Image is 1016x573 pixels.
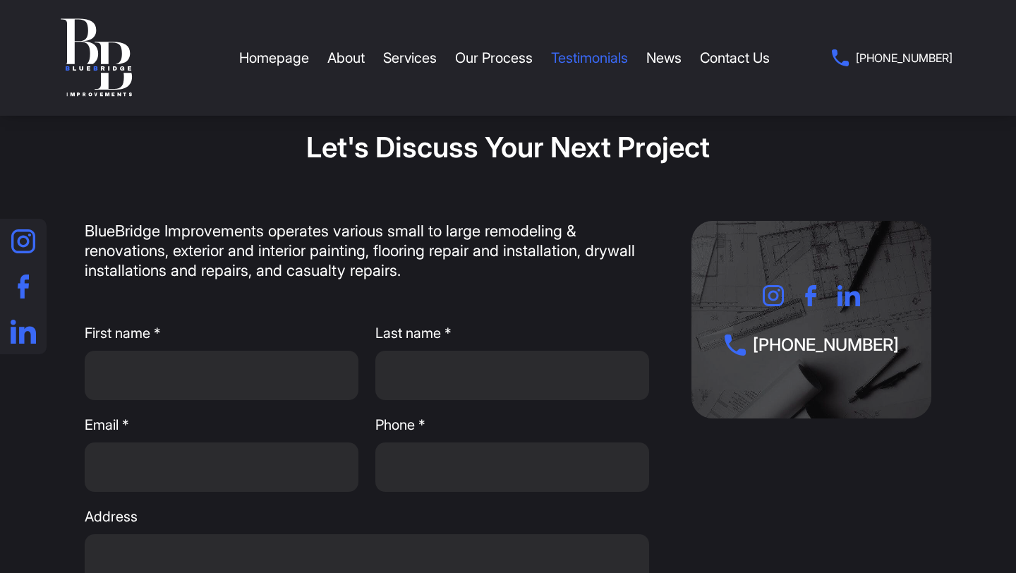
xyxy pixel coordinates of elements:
input: First name * [85,351,358,400]
a: [PHONE_NUMBER] [725,334,899,356]
input: Email * [85,442,358,492]
a: Testimonials [551,37,628,79]
span: [PHONE_NUMBER] [856,48,953,68]
a: Contact Us [700,37,770,79]
span: Email * [85,414,358,435]
a: Homepage [239,37,309,79]
a: News [646,37,682,79]
span: First name * [85,322,358,344]
span: Last name * [375,322,649,344]
a: Services [383,37,437,79]
span: Phone * [375,414,649,435]
span: Address [85,506,649,527]
input: Phone * [375,442,649,492]
h2: Let's Discuss Your Next Project [64,131,953,221]
a: [PHONE_NUMBER] [832,48,953,68]
a: Our Process [455,37,533,79]
div: BlueBridge Improvements operates various small to large remodeling & renovations, exterior and in... [85,221,649,280]
a: About [327,37,365,79]
input: Last name * [375,351,649,400]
